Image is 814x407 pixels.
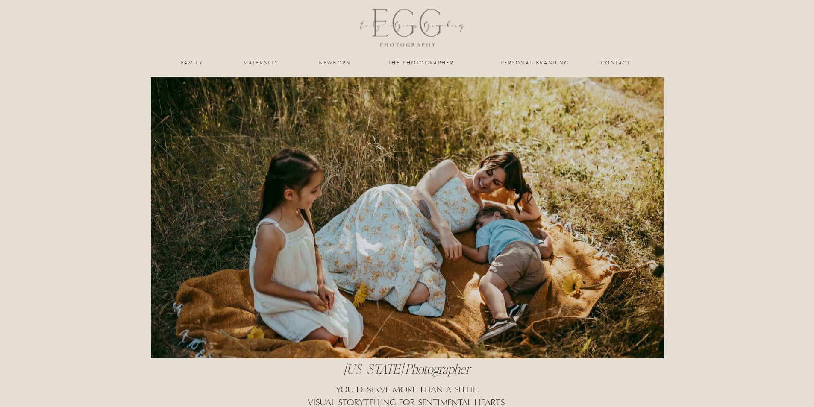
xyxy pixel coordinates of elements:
[175,60,210,65] a: family
[318,60,353,65] a: newborn
[344,360,470,377] i: [US_STATE] Photographer
[379,60,464,65] a: the photographer
[601,60,632,65] a: Contact
[500,60,570,65] a: personal branding
[244,60,279,65] a: maternity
